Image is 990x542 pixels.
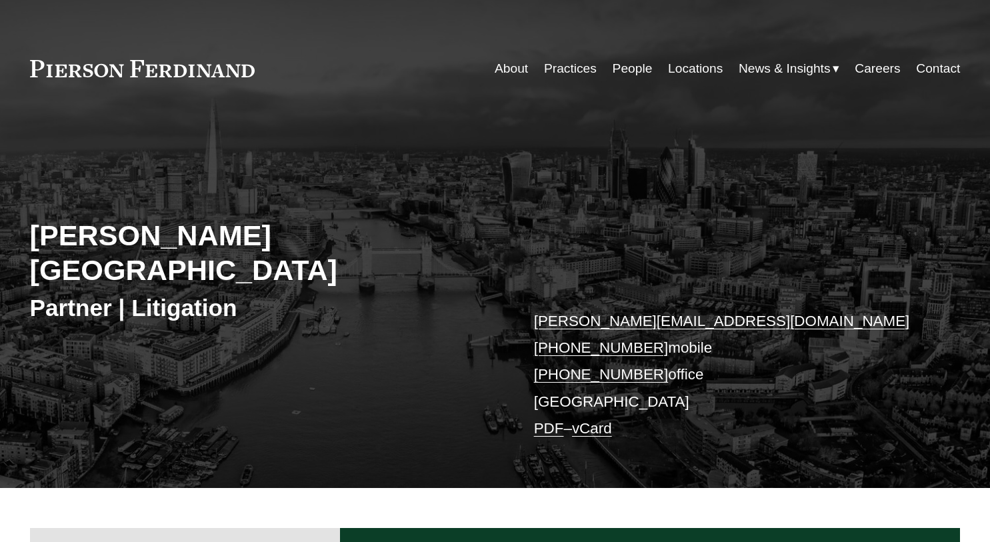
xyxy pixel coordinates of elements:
a: About [495,56,528,81]
a: Locations [668,56,723,81]
a: [PHONE_NUMBER] [534,339,669,356]
p: mobile office [GEOGRAPHIC_DATA] – [534,308,922,443]
a: Practices [544,56,597,81]
h2: [PERSON_NAME][GEOGRAPHIC_DATA] [30,218,495,288]
a: [PHONE_NUMBER] [534,366,669,383]
a: PDF [534,420,564,437]
h3: Partner | Litigation [30,293,495,323]
a: Careers [855,56,900,81]
a: People [613,56,653,81]
span: News & Insights [739,57,831,81]
a: folder dropdown [739,56,839,81]
a: Contact [916,56,960,81]
a: vCard [572,420,612,437]
a: [PERSON_NAME][EMAIL_ADDRESS][DOMAIN_NAME] [534,313,910,329]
